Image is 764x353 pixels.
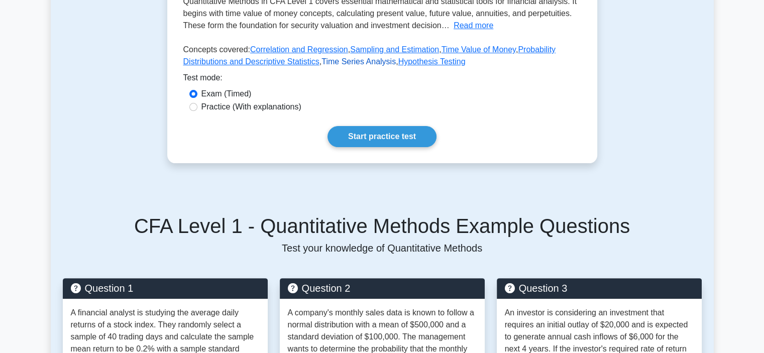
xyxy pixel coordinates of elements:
a: Hypothesis Testing [398,57,466,66]
a: Time Value of Money [442,45,516,54]
label: Practice (With explanations) [201,101,301,113]
h5: Question 3 [505,282,694,294]
a: Start practice test [328,126,436,147]
label: Exam (Timed) [201,88,252,100]
div: Test mode: [183,72,581,88]
h5: Question 2 [288,282,477,294]
a: Correlation and Regression [250,45,348,54]
p: Concepts covered: , , , , , [183,44,581,72]
h5: CFA Level 1 - Quantitative Methods Example Questions [63,214,702,238]
p: Test your knowledge of Quantitative Methods [63,242,702,254]
a: Time Series Analysis [321,57,396,66]
h5: Question 1 [71,282,260,294]
button: Read more [454,20,493,32]
a: Sampling and Estimation [350,45,439,54]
